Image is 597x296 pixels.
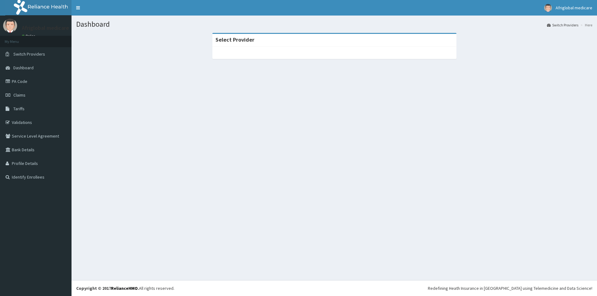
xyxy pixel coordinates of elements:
[579,22,592,28] li: Here
[547,22,578,28] a: Switch Providers
[13,51,45,57] span: Switch Providers
[76,20,592,28] h1: Dashboard
[111,285,138,291] a: RelianceHMO
[215,36,254,43] strong: Select Provider
[72,280,597,296] footer: All rights reserved.
[556,5,592,11] span: Afriglobal medicare
[76,285,139,291] strong: Copyright © 2017 .
[428,285,592,291] div: Redefining Heath Insurance in [GEOGRAPHIC_DATA] using Telemedicine and Data Science!
[13,65,34,71] span: Dashboard
[544,4,552,12] img: User Image
[22,34,37,38] a: Online
[13,92,25,98] span: Claims
[13,106,25,112] span: Tariffs
[3,19,17,33] img: User Image
[22,25,69,31] p: Afriglobal medicare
